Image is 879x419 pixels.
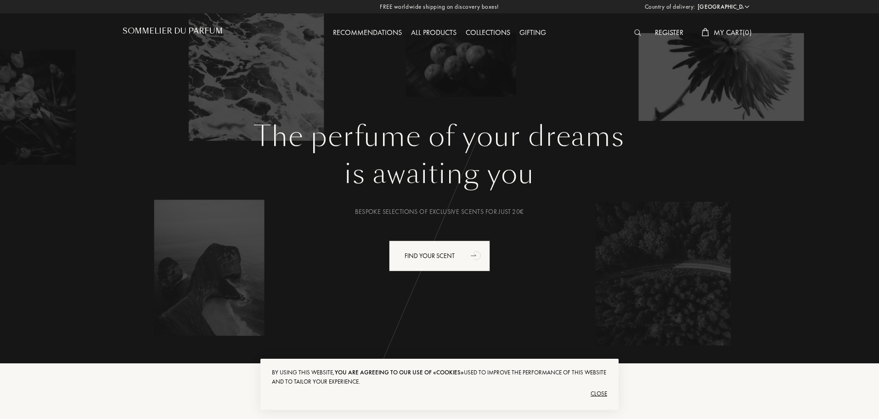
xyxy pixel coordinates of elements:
h1: Sommelier du Parfum [123,27,223,35]
div: Register [650,27,688,39]
a: Register [650,28,688,37]
div: animation [468,246,486,264]
a: All products [406,28,461,37]
img: cart_white.svg [702,28,709,36]
div: All products [406,27,461,39]
img: search_icn_white.svg [634,29,641,36]
h1: The perfume of your dreams [130,120,749,153]
a: Sommelier du Parfum [123,27,223,39]
a: Collections [461,28,515,37]
div: is awaiting you [130,153,749,195]
div: By using this website, used to improve the performance of this website and to tailor your experie... [272,368,607,386]
a: Recommendations [328,28,406,37]
a: Gifting [515,28,551,37]
span: you are agreeing to our use of «cookies» [335,368,464,376]
div: Recommendations [328,27,406,39]
div: Bespoke selections of exclusive scents for just 20€ [130,207,749,217]
span: My Cart ( 0 ) [714,28,752,37]
div: Close [272,386,607,401]
span: Country of delivery: [645,2,695,11]
div: Find your scent [389,241,490,271]
div: Gifting [515,27,551,39]
div: Collections [461,27,515,39]
a: Find your scentanimation [382,241,497,271]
